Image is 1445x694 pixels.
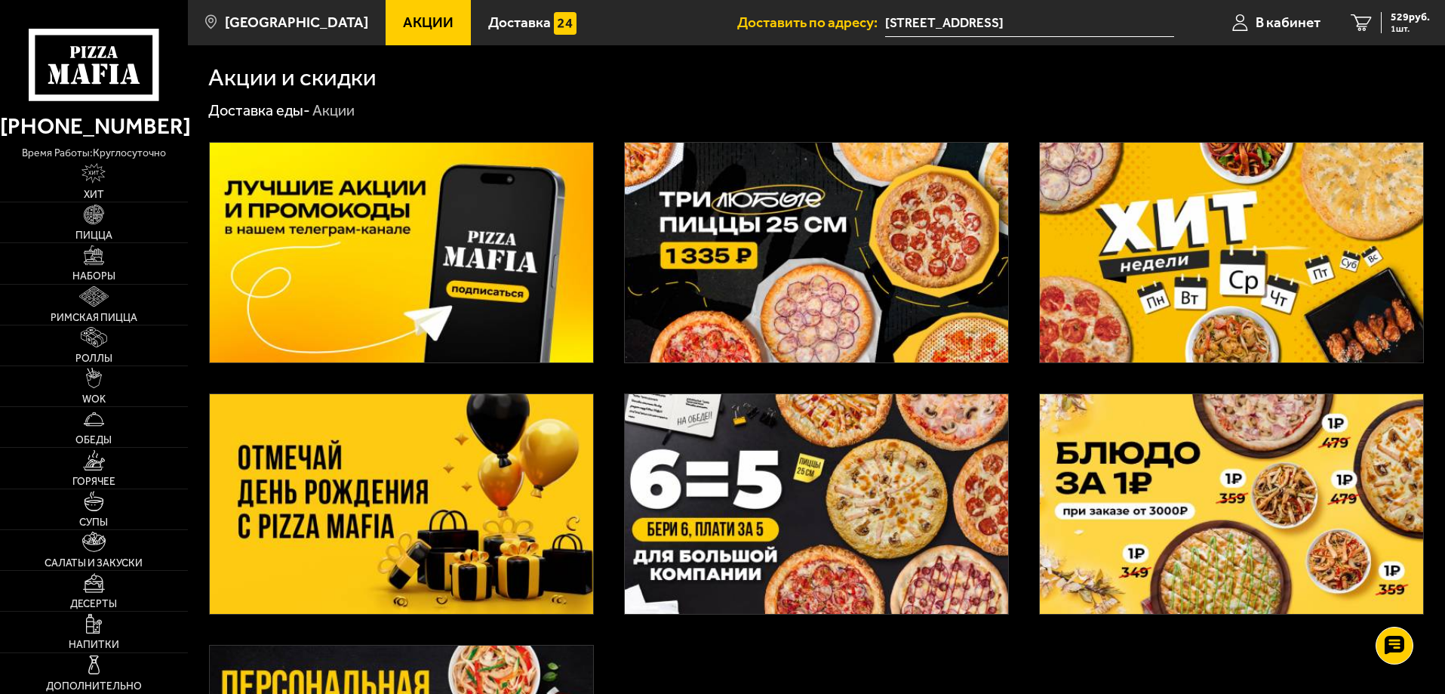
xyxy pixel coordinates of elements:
[72,477,115,487] span: Горячее
[488,15,551,29] span: Доставка
[69,640,119,650] span: Напитки
[70,599,117,609] span: Десерты
[51,313,137,323] span: Римская пицца
[84,190,104,200] span: Хит
[312,101,355,121] div: Акции
[1256,15,1320,29] span: В кабинет
[46,681,142,692] span: Дополнительно
[75,230,112,241] span: Пицца
[885,9,1174,37] input: Ваш адрес доставки
[403,15,453,29] span: Акции
[45,558,143,569] span: Салаты и закуски
[1391,12,1430,23] span: 529 руб.
[554,12,576,35] img: 15daf4d41897b9f0e9f617042186c801.svg
[208,66,377,90] h1: Акции и скидки
[72,271,115,282] span: Наборы
[208,101,310,119] a: Доставка еды-
[1391,24,1430,33] span: 1 шт.
[75,435,112,446] span: Обеды
[79,517,108,528] span: Супы
[225,15,368,29] span: [GEOGRAPHIC_DATA]
[737,15,885,29] span: Доставить по адресу:
[75,353,112,364] span: Роллы
[82,394,106,405] span: WOK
